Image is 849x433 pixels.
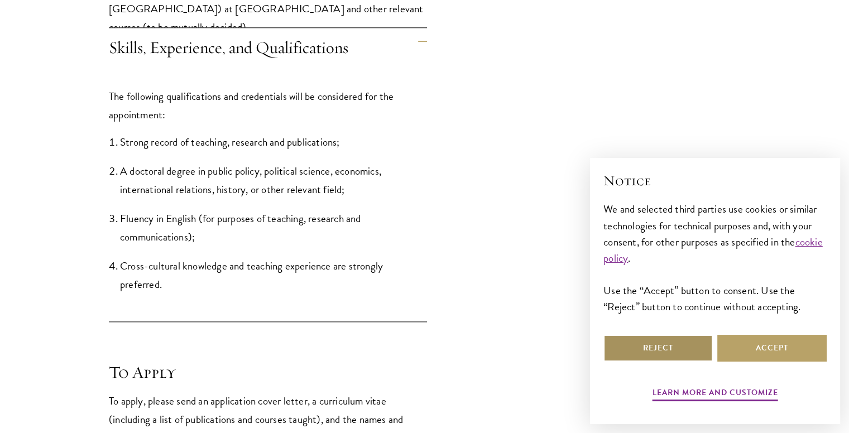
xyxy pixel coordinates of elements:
[109,361,427,383] h4: To Apply
[120,257,427,294] li: Cross-cultural knowledge and teaching experience are strongly preferred.
[120,133,427,151] li: Strong record of teaching, research and publications;
[109,87,427,124] p: The following qualifications and credentials will be considered for the appointment:
[120,209,427,246] li: Fluency in English (for purposes of teaching, research and communications);
[603,234,823,266] a: cookie policy
[109,28,427,70] h4: Skills, Experience, and Qualifications
[603,335,713,362] button: Reject
[717,335,827,362] button: Accept
[120,162,427,199] li: A doctoral degree in public policy, political science, economics, international relations, histor...
[603,201,827,314] div: We and selected third parties use cookies or similar technologies for technical purposes and, wit...
[603,171,827,190] h2: Notice
[653,386,778,403] button: Learn more and customize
